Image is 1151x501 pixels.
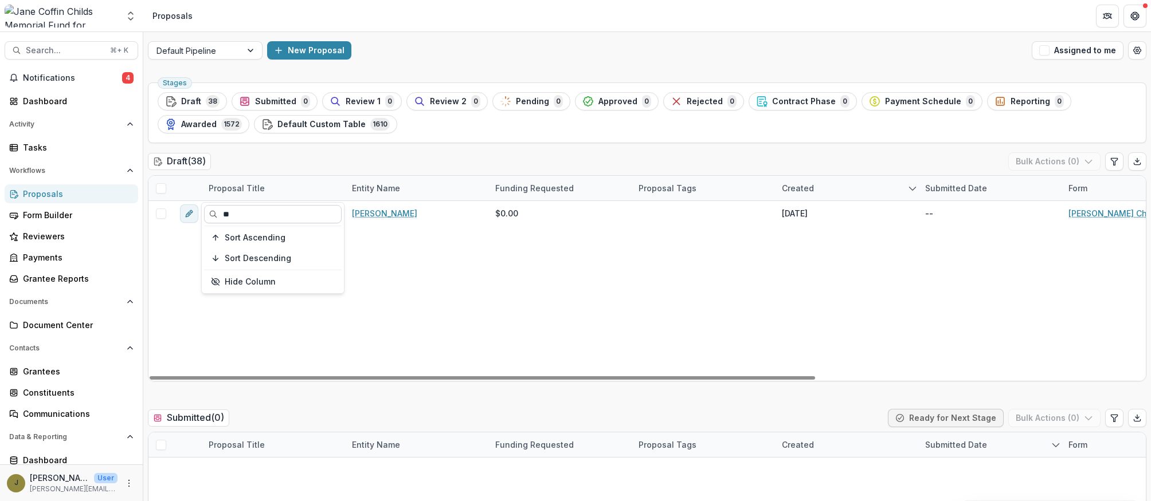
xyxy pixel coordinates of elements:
[1008,409,1101,427] button: Bulk Actions (0)
[232,92,318,111] button: Submitted0
[225,254,291,263] span: Sort Descending
[782,207,808,219] div: [DATE]
[30,484,118,494] p: [PERSON_NAME][EMAIL_ADDRESS][PERSON_NAME][DOMAIN_NAME]
[775,432,918,457] div: Created
[108,44,131,57] div: ⌘ + K
[23,319,129,331] div: Document Center
[23,188,129,200] div: Proposals
[663,92,744,111] button: Rejected0
[345,432,488,457] div: Entity Name
[642,95,651,108] span: 0
[346,97,381,106] span: Review 1
[5,315,138,334] a: Document Center
[23,386,129,399] div: Constituents
[1123,5,1146,27] button: Get Help
[148,409,229,426] h2: Submitted ( 0 )
[206,95,220,108] span: 38
[5,428,138,446] button: Open Data & Reporting
[370,118,390,131] span: 1610
[1128,41,1146,60] button: Open table manager
[888,409,1004,427] button: Ready for Next Stage
[632,432,775,457] div: Proposal Tags
[1062,182,1094,194] div: Form
[163,79,187,87] span: Stages
[488,176,632,200] div: Funding Requested
[225,233,285,243] span: Sort Ascending
[345,176,488,200] div: Entity Name
[23,209,129,221] div: Form Builder
[122,72,134,84] span: 4
[5,383,138,402] a: Constituents
[918,439,994,451] div: Submitted Date
[23,141,129,153] div: Tasks
[385,95,394,108] span: 0
[204,249,342,267] button: Sort Descending
[1128,409,1146,427] button: Export table data
[94,473,118,483] p: User
[204,273,342,291] button: Hide Column
[516,97,549,106] span: Pending
[23,251,129,263] div: Payments
[9,167,122,175] span: Workflows
[23,454,129,466] div: Dashboard
[632,182,703,194] div: Proposal Tags
[352,207,417,219] a: [PERSON_NAME]
[254,115,397,133] button: Default Custom Table1610
[158,92,227,111] button: Draft38
[5,293,138,311] button: Open Documents
[554,95,563,108] span: 0
[181,97,201,106] span: Draft
[1096,5,1119,27] button: Partners
[1062,439,1094,451] div: Form
[181,120,217,129] span: Awarded
[918,176,1062,200] div: Submitted Date
[202,432,345,457] div: Proposal Title
[488,439,581,451] div: Funding Requested
[5,269,138,288] a: Grantee Reports
[488,182,581,194] div: Funding Requested
[345,439,407,451] div: Entity Name
[202,176,345,200] div: Proposal Title
[5,248,138,267] a: Payments
[1011,97,1050,106] span: Reporting
[23,73,122,83] span: Notifications
[1051,440,1060,449] svg: sorted descending
[23,408,129,420] div: Communications
[840,95,849,108] span: 0
[772,97,836,106] span: Contract Phase
[5,227,138,246] a: Reviewers
[277,120,366,129] span: Default Custom Table
[775,176,918,200] div: Created
[598,97,637,106] span: Approved
[1055,95,1064,108] span: 0
[430,97,467,106] span: Review 2
[255,97,296,106] span: Submitted
[345,182,407,194] div: Entity Name
[122,476,136,490] button: More
[14,479,18,487] div: Jamie
[632,176,775,200] div: Proposal Tags
[23,95,129,107] div: Dashboard
[918,432,1062,457] div: Submitted Date
[862,92,982,111] button: Payment Schedule0
[5,451,138,470] a: Dashboard
[123,5,139,27] button: Open entity switcher
[23,365,129,377] div: Grantees
[322,92,402,111] button: Review 10
[301,95,310,108] span: 0
[9,344,122,352] span: Contacts
[918,182,994,194] div: Submitted Date
[406,92,488,111] button: Review 20
[5,69,138,87] button: Notifications4
[204,228,342,247] button: Sort Ascending
[9,120,122,128] span: Activity
[1128,152,1146,171] button: Export table data
[5,362,138,381] a: Grantees
[775,182,821,194] div: Created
